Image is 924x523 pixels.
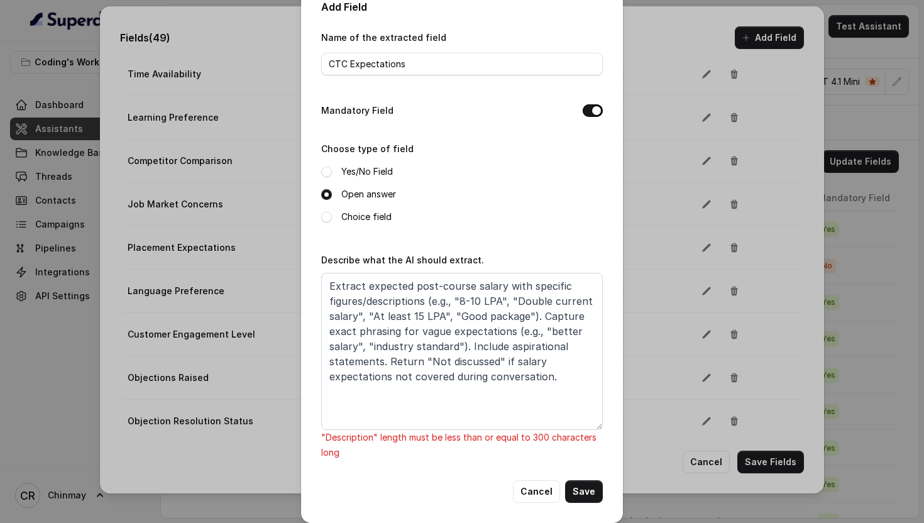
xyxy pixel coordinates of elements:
p: "Description" length must be less than or equal to 300 characters long [321,430,603,460]
label: Choice field [341,209,392,224]
button: Cancel [513,480,560,503]
button: Save [565,480,603,503]
label: Open answer [341,187,396,202]
label: Mandatory Field [321,103,393,118]
label: Yes/No Field [341,164,393,179]
textarea: Extract expected post-course salary with specific figures/descriptions (e.g., "8-10 LPA", "Double... [321,273,603,430]
label: Choose type of field [321,143,414,154]
label: Name of the extracted field [321,32,446,43]
label: Describe what the AI should extract. [321,255,484,265]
